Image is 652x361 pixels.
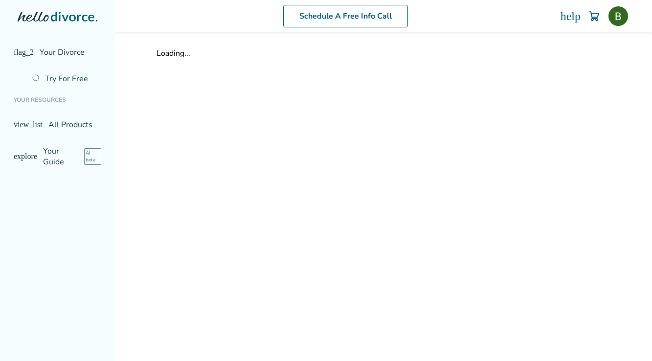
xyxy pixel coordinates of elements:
[14,48,22,56] span: flag_2
[288,5,412,27] a: Schedule A Free Info Call
[27,47,72,58] span: Your Divorce
[26,68,107,90] a: Try For Free
[157,48,610,59] div: Loading...
[72,146,91,156] span: AI beta
[8,113,107,136] a: view_listAll Products
[8,140,107,162] a: exploreYour GuideAI beta
[8,41,107,64] a: flag_2Your Divorce
[14,121,22,129] span: view_list
[14,147,22,155] span: explore
[569,10,581,22] a: help
[588,10,600,22] img: Cart
[8,90,107,110] li: Your Resources
[608,6,628,26] img: Bryon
